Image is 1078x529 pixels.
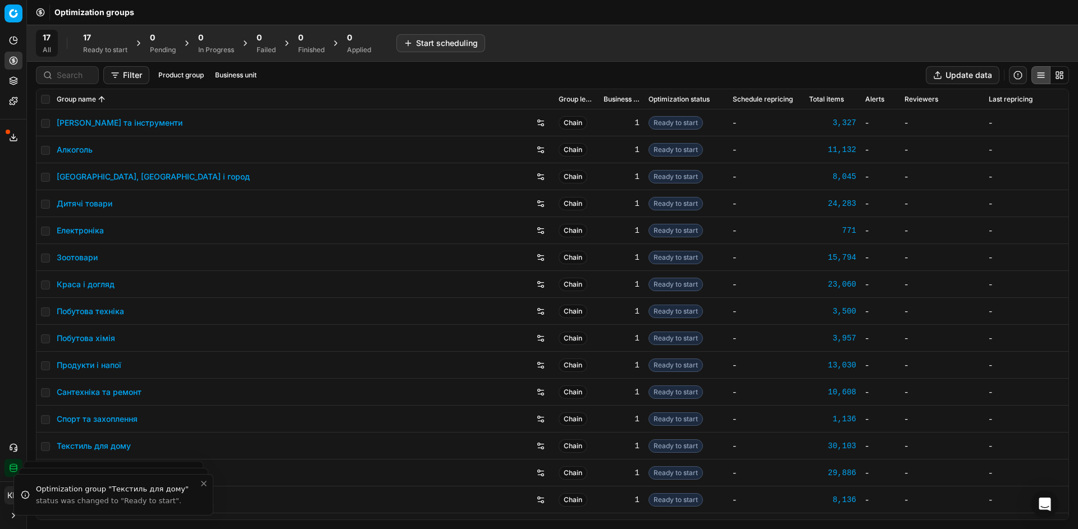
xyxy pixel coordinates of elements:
span: 0 [198,32,203,43]
div: Applied [347,45,371,54]
a: 11,132 [809,144,856,155]
span: Chain [559,439,587,453]
button: Sorted by Group name ascending [96,94,107,105]
div: Open Intercom Messenger [1031,491,1058,518]
div: 1 [604,144,640,155]
td: - [900,325,984,352]
td: - [861,325,900,352]
span: Optimization status [648,95,710,104]
td: - [861,190,900,217]
a: Спорт та захоплення [57,413,138,425]
td: - [728,379,805,406]
span: Optimization groups [54,7,134,18]
td: - [900,406,984,433]
td: - [984,379,1068,406]
td: - [861,406,900,433]
td: - [728,325,805,352]
span: Chain [559,251,587,264]
td: - [984,271,1068,298]
td: - [984,136,1068,163]
span: Ready to start [648,466,703,480]
div: 29,886 [809,467,856,479]
span: Chain [559,143,587,157]
div: 1 [604,171,640,182]
span: Chain [559,197,587,210]
span: 17 [43,32,51,43]
td: - [900,163,984,190]
span: Ready to start [648,385,703,399]
td: - [728,163,805,190]
td: - [900,298,984,325]
a: Сантехніка та ремонт [57,387,141,398]
td: - [984,190,1068,217]
td: - [984,217,1068,244]
div: 1 [604,306,640,317]
td: - [984,352,1068,379]
td: - [861,459,900,486]
span: Chain [559,466,587,480]
button: Filter [103,66,149,84]
td: - [728,136,805,163]
a: 1,136 [809,413,856,425]
span: Chain [559,278,587,291]
td: - [728,271,805,298]
a: Дитячі товари [57,198,112,209]
div: 10,608 [809,387,856,398]
a: 3,500 [809,306,856,317]
td: - [900,109,984,136]
span: Reviewers [905,95,938,104]
td: - [728,244,805,271]
input: Search [57,70,92,81]
a: Текстиль для дому [57,440,131,452]
div: 30,103 [809,440,856,452]
td: - [861,379,900,406]
span: Ready to start [648,197,703,210]
div: 771 [809,225,856,236]
button: Start scheduling [396,34,485,52]
div: status was changed to "Ready to start". [36,496,199,506]
td: - [984,406,1068,433]
span: Chain [559,493,587,507]
td: - [861,136,900,163]
div: Optimization group "Текстиль для дому" [36,484,199,495]
span: Total items [809,95,844,104]
td: - [984,298,1068,325]
span: Ready to start [648,332,703,345]
span: Group level [559,95,595,104]
a: 3,957 [809,333,856,344]
a: 8,045 [809,171,856,182]
td: - [900,459,984,486]
span: Chain [559,224,587,237]
span: Ready to start [648,493,703,507]
td: - [984,244,1068,271]
div: 8,136 [809,494,856,505]
div: Pending [150,45,176,54]
div: 1 [604,413,640,425]
div: 1 [604,467,640,479]
td: - [861,244,900,271]
td: - [861,109,900,136]
nav: breadcrumb [54,7,134,18]
td: - [984,109,1068,136]
button: Business unit [211,68,261,82]
td: - [861,163,900,190]
td: - [728,433,805,459]
td: - [900,136,984,163]
td: - [728,459,805,486]
span: Last repricing [989,95,1033,104]
span: Schedule repricing [733,95,793,104]
span: Chain [559,116,587,130]
td: - [728,217,805,244]
div: Failed [257,45,276,54]
div: All [43,45,51,54]
span: Ready to start [648,143,703,157]
a: 23,060 [809,279,856,290]
td: - [861,433,900,459]
div: 1 [604,279,640,290]
div: 1 [604,198,640,209]
td: - [900,244,984,271]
